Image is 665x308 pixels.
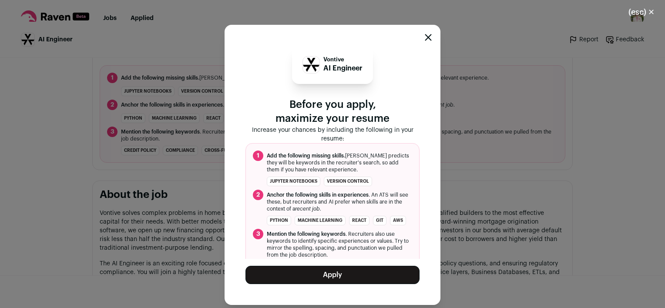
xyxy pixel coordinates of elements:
[323,63,363,74] p: AI Engineer
[303,58,319,72] img: 23a83b7b88314cbdaf6b528b5d84b73cd19d29e3e254df38d1aa5f03276fd65d.png
[267,231,346,237] span: Mention the following keywords
[267,177,320,186] li: Jupyter notebooks
[618,3,665,22] button: Close modal
[267,231,412,258] span: . Recruiters also use keywords to identify specific experiences or values. Try to mirror the spel...
[245,266,420,284] button: Apply
[245,98,420,126] p: Before you apply, maximize your resume
[373,216,386,225] li: Git
[349,216,369,225] li: React
[267,216,291,225] li: Python
[253,190,263,200] span: 2
[267,152,412,173] span: [PERSON_NAME] predicts they will be keywords in the recruiter's search, so add them if you have r...
[253,151,263,161] span: 1
[267,153,345,158] span: Add the following missing skills.
[253,229,263,239] span: 3
[425,34,432,41] button: Close modal
[267,191,412,212] span: . An ATS will see these, but recruiters and AI prefer when skills are in the context of a
[295,206,321,211] i: recent job.
[295,216,346,225] li: Machine Learning
[267,192,369,198] span: Anchor the following skills in experiences
[390,216,406,225] li: AWS
[324,177,372,186] li: version control
[323,56,363,63] p: Vontive
[245,126,420,143] p: Increase your chances by including the following in your resume:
